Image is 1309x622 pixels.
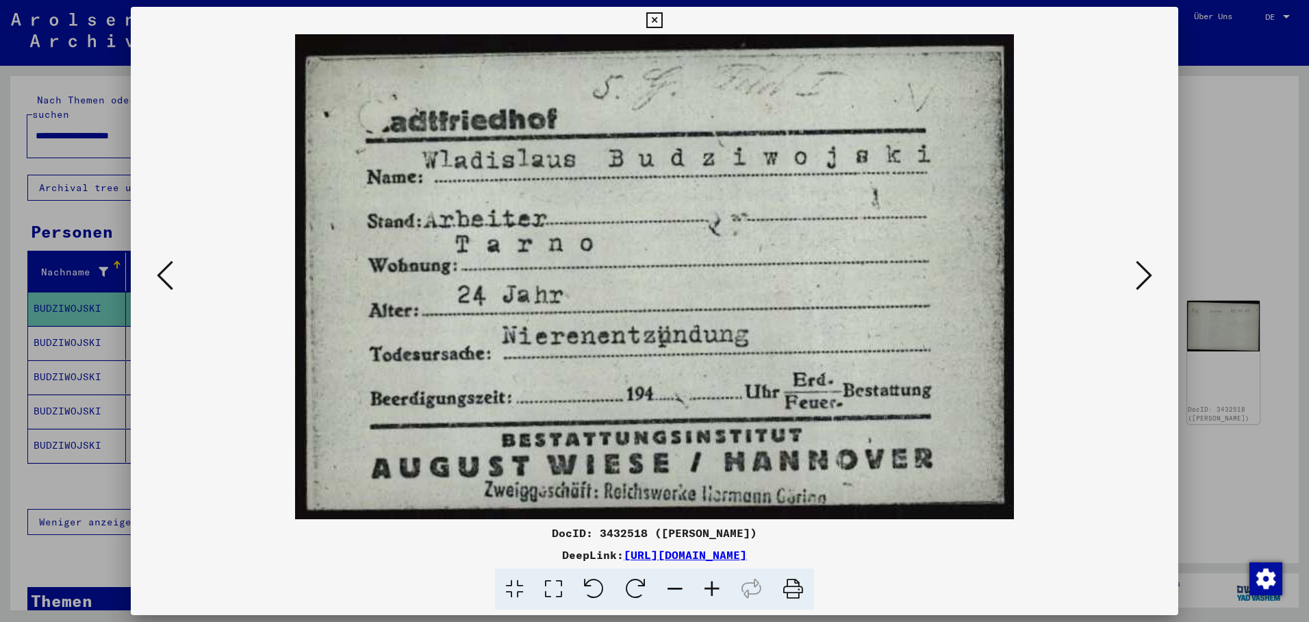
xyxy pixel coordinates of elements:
[177,34,1132,519] img: 001.jpg
[131,525,1178,541] div: DocID: 3432518 ([PERSON_NAME])
[1249,562,1282,595] img: Zustimmung ändern
[1249,562,1282,595] div: Zustimmung ändern
[624,548,747,562] a: [URL][DOMAIN_NAME]
[131,547,1178,563] div: DeepLink:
